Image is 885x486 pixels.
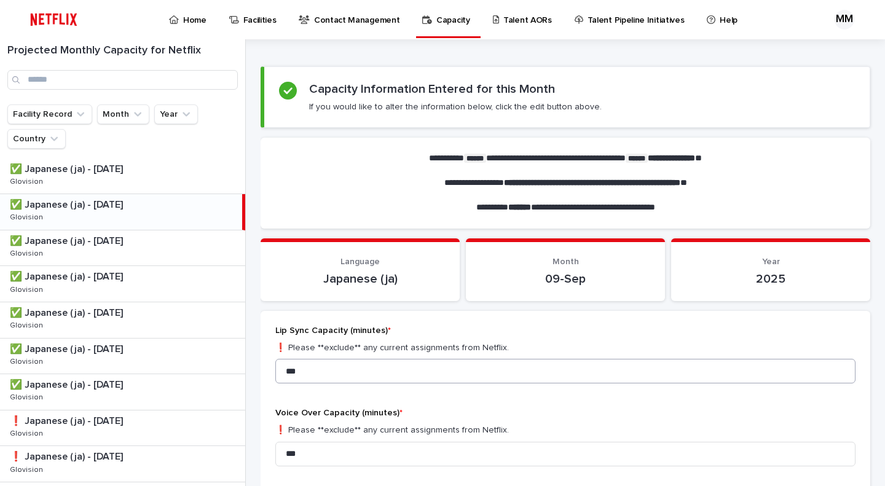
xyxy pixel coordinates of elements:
[10,427,45,438] p: Glovision
[7,129,66,149] button: Country
[10,355,45,366] p: Glovision
[309,101,602,112] p: If you would like to alter the information below, click the edit button above.
[97,104,149,124] button: Month
[10,197,125,211] p: ✅ Japanese (ja) - [DATE]
[25,7,83,32] img: ifQbXi3ZQGMSEF7WDB7W
[835,10,854,29] div: MM
[10,233,125,247] p: ✅ Japanese (ja) - [DATE]
[481,272,650,286] p: 09-Sep
[154,104,198,124] button: Year
[10,283,45,294] p: Glovision
[10,247,45,258] p: Glovision
[10,463,45,474] p: Glovision
[309,82,555,96] h2: Capacity Information Entered for this Month
[7,70,238,90] input: Search
[553,257,579,266] span: Month
[686,272,855,286] p: 2025
[275,342,855,355] p: ❗️ Please **exclude** any current assignments from Netflix.
[275,272,445,286] p: Japanese (ja)
[10,377,125,391] p: ✅ Japanese (ja) - [DATE]
[7,104,92,124] button: Facility Record
[10,449,125,463] p: ❗️ Japanese (ja) - [DATE]
[762,257,780,266] span: Year
[10,175,45,186] p: Glovision
[7,44,238,58] h1: Projected Monthly Capacity for Netflix
[275,326,391,335] span: Lip Sync Capacity (minutes)
[275,424,855,437] p: ❗️ Please **exclude** any current assignments from Netflix.
[10,319,45,330] p: Glovision
[10,268,125,283] p: ✅ Japanese (ja) - [DATE]
[10,413,125,427] p: ❗️ Japanese (ja) - [DATE]
[10,305,125,319] p: ✅ Japanese (ja) - [DATE]
[10,391,45,402] p: Glovision
[10,161,125,175] p: ✅ Japanese (ja) - [DATE]
[275,409,403,417] span: Voice Over Capacity (minutes)
[340,257,380,266] span: Language
[10,211,45,222] p: Glovision
[10,341,125,355] p: ✅ Japanese (ja) - [DATE]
